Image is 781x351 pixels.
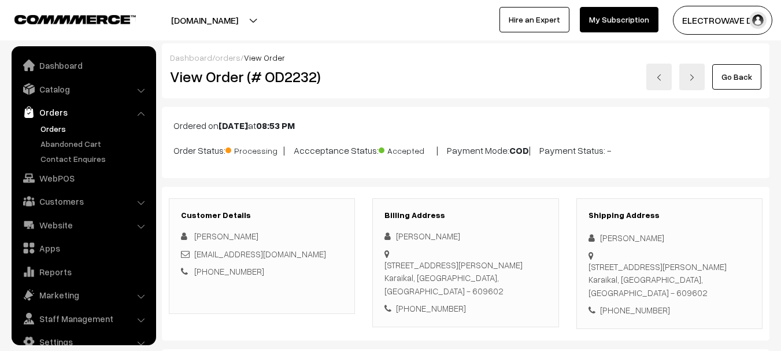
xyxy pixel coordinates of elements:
[131,6,279,35] button: [DOMAIN_NAME]
[170,51,761,64] div: / /
[14,261,152,282] a: Reports
[14,168,152,189] a: WebPOS
[173,142,758,157] p: Order Status: | Accceptance Status: | Payment Mode: | Payment Status: -
[14,79,152,99] a: Catalog
[244,53,285,62] span: View Order
[170,68,356,86] h2: View Order (# OD2232)
[14,55,152,76] a: Dashboard
[14,308,152,329] a: Staff Management
[588,260,750,300] div: [STREET_ADDRESS][PERSON_NAME] Karaikal, [GEOGRAPHIC_DATA], [GEOGRAPHIC_DATA] - 609602
[38,138,152,150] a: Abandoned Cart
[170,53,212,62] a: Dashboard
[14,285,152,305] a: Marketing
[384,258,546,298] div: [STREET_ADDRESS][PERSON_NAME] Karaikal, [GEOGRAPHIC_DATA], [GEOGRAPHIC_DATA] - 609602
[384,302,546,315] div: [PHONE_NUMBER]
[588,304,750,317] div: [PHONE_NUMBER]
[225,142,283,157] span: Processing
[256,120,295,131] b: 08:53 PM
[38,153,152,165] a: Contact Enquires
[689,74,695,81] img: right-arrow.png
[588,210,750,220] h3: Shipping Address
[14,15,136,24] img: COMMMERCE
[588,231,750,245] div: [PERSON_NAME]
[194,249,326,259] a: [EMAIL_ADDRESS][DOMAIN_NAME]
[580,7,658,32] a: My Subscription
[14,191,152,212] a: Customers
[181,210,343,220] h3: Customer Details
[219,120,248,131] b: [DATE]
[509,145,529,156] b: COD
[14,215,152,235] a: Website
[14,102,152,123] a: Orders
[656,74,662,81] img: left-arrow.png
[173,119,758,132] p: Ordered on at
[194,231,258,241] span: [PERSON_NAME]
[749,12,767,29] img: user
[194,266,264,276] a: [PHONE_NUMBER]
[712,64,761,90] a: Go Back
[673,6,772,35] button: ELECTROWAVE DE…
[384,210,546,220] h3: Billing Address
[14,12,116,25] a: COMMMERCE
[14,238,152,258] a: Apps
[379,142,436,157] span: Accepted
[215,53,240,62] a: orders
[38,123,152,135] a: Orders
[499,7,569,32] a: Hire an Expert
[384,230,546,243] div: [PERSON_NAME]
